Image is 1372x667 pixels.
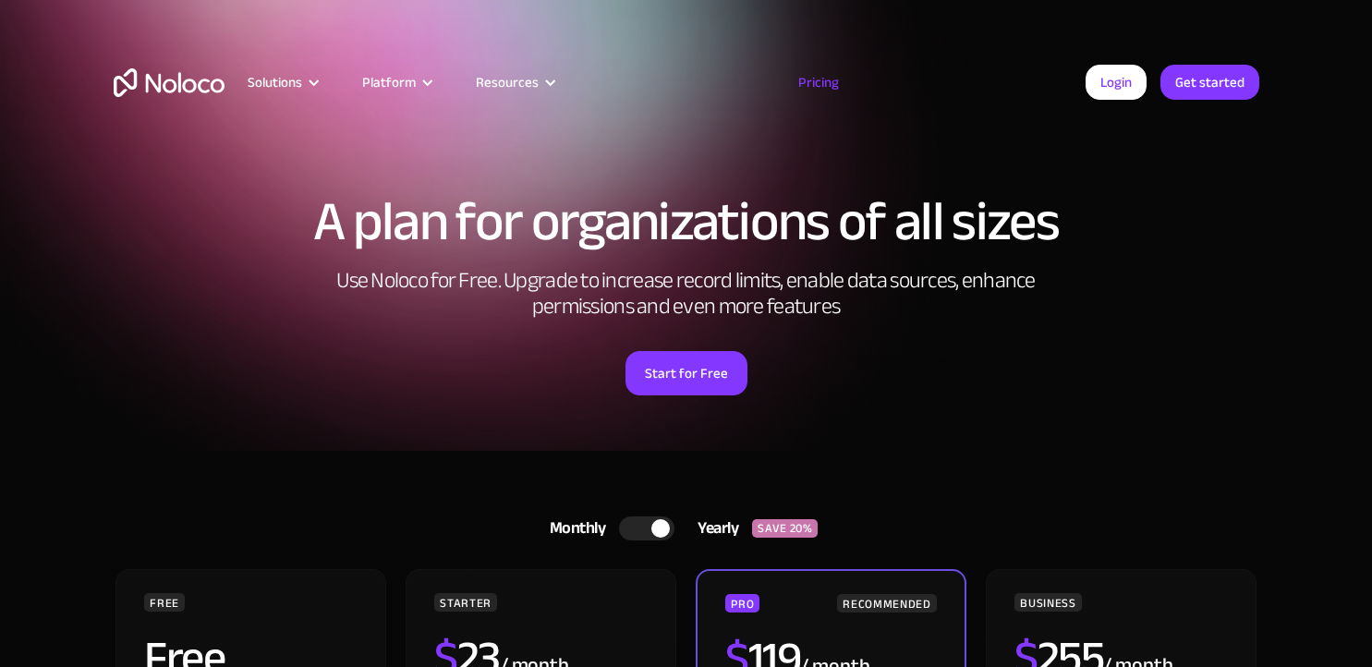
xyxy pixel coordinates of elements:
div: Resources [476,70,539,94]
div: STARTER [434,593,496,612]
div: Solutions [225,70,339,94]
div: SAVE 20% [752,519,818,538]
div: Yearly [674,515,752,542]
a: Get started [1160,65,1259,100]
div: Resources [453,70,576,94]
div: RECOMMENDED [837,594,936,612]
div: Monthly [527,515,620,542]
div: PRO [725,594,759,612]
a: Pricing [775,70,862,94]
a: home [114,68,225,97]
div: Platform [362,70,416,94]
div: Solutions [248,70,302,94]
a: Login [1086,65,1147,100]
h1: A plan for organizations of all sizes [114,194,1259,249]
div: Platform [339,70,453,94]
h2: Use Noloco for Free. Upgrade to increase record limits, enable data sources, enhance permissions ... [317,268,1056,320]
a: Start for Free [625,351,747,395]
div: FREE [144,593,185,612]
div: BUSINESS [1014,593,1081,612]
